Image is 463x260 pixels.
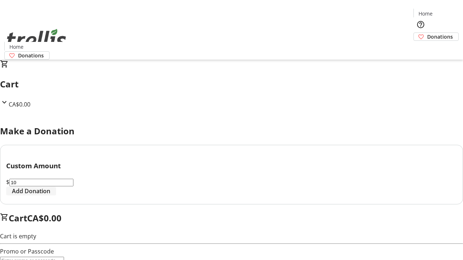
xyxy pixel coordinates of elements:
[4,51,50,60] a: Donations
[6,161,457,171] h3: Custom Amount
[9,100,30,108] span: CA$0.00
[6,187,56,195] button: Add Donation
[427,33,453,40] span: Donations
[9,43,24,51] span: Home
[413,32,459,41] a: Donations
[4,21,69,57] img: Orient E2E Organization EVafVybPio's Logo
[413,17,428,32] button: Help
[413,41,428,55] button: Cart
[419,10,433,17] span: Home
[6,178,9,186] span: $
[27,212,61,224] span: CA$0.00
[18,52,44,59] span: Donations
[414,10,437,17] a: Home
[5,43,28,51] a: Home
[12,187,50,195] span: Add Donation
[9,179,73,186] input: Donation Amount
